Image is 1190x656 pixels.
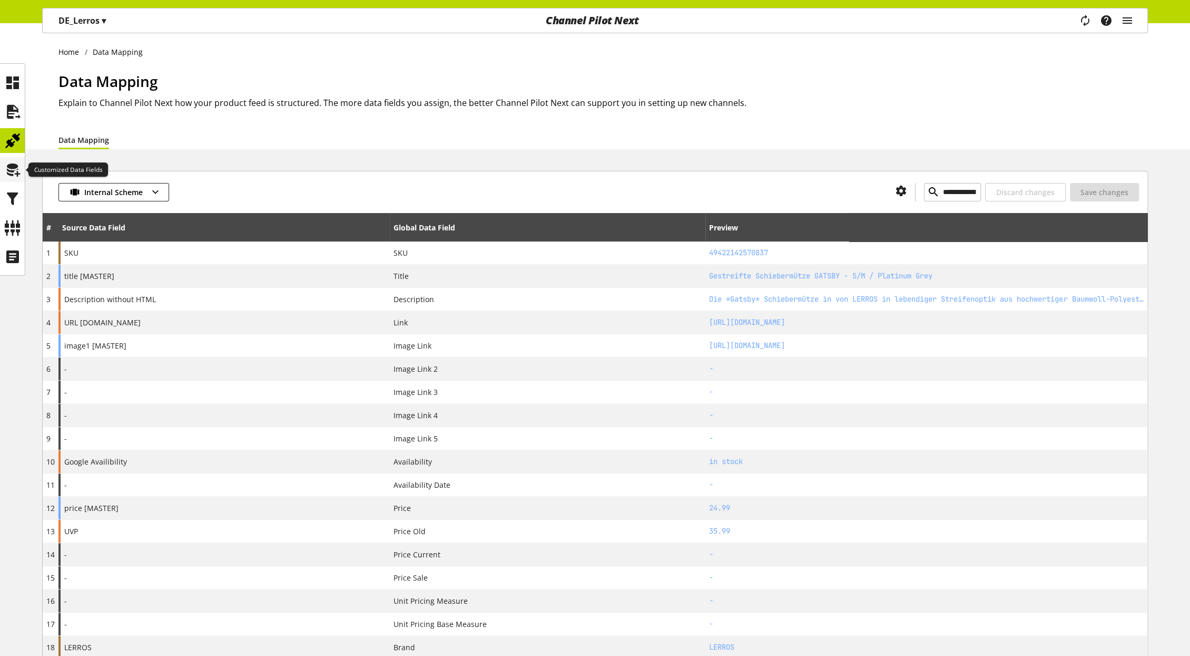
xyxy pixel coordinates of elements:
[709,363,1144,374] h2: -
[394,595,468,606] span: Unit Pricing Measure
[394,526,426,537] span: Price Old
[46,364,51,374] span: 6
[394,271,409,282] span: Title
[394,410,438,421] span: Image Link 4
[58,71,158,91] span: Data Mapping
[46,271,51,281] span: 2
[58,14,106,27] p: DE_Lerros
[709,410,1144,421] h2: -
[64,595,67,606] span: -
[42,8,1148,33] nav: main navigation
[394,363,438,374] span: Image Link 2
[394,619,487,630] span: Unit Pricing Base Measure
[46,317,51,327] span: 4
[64,572,67,583] span: -
[64,340,126,351] span: image1 [MASTER]
[64,456,127,467] span: Google Availibility
[58,97,1148,109] h2: Explain to Channel Pilot Next how your product feed is structured. The more data fields you assig...
[64,363,67,374] span: -
[709,294,1144,305] h2: Die *Gatsby* Schiebermütze in von LERROS in lebendiger Streifenoptik aus hochwertiger Baumwoll-Po...
[709,317,1144,328] h2: https://www.lerros.com/products/gestreifte-schiebermutze-gatsby?variant=49422142570837
[28,162,108,177] div: Customized Data Fields
[58,134,109,146] a: Data Mapping
[709,222,738,233] div: Preview
[394,479,450,490] span: Availability Date
[394,456,432,467] span: Availability
[709,479,1144,490] h2: -
[709,456,1144,467] h2: in stock
[58,46,85,57] a: Home
[709,503,1144,514] h2: 24.99
[64,526,78,537] span: UVP
[46,526,55,536] span: 13
[985,183,1066,201] button: Discard changes
[709,387,1144,398] h2: -
[394,222,455,233] div: Global Data Field
[394,340,431,351] span: Image Link
[394,642,415,653] span: Brand
[46,223,51,233] span: #
[62,222,125,233] div: Source Data Field
[46,642,55,652] span: 18
[394,433,438,444] span: Image Link 5
[709,619,1144,630] h2: -
[709,433,1144,444] h2: -
[102,15,106,26] span: ▾
[394,503,411,514] span: Price
[709,526,1144,537] h2: 35.99
[46,503,55,513] span: 12
[1070,183,1139,201] button: Save changes
[394,294,434,305] span: Description
[709,340,1144,351] h2: https://cdn.shopify.com/s/files/1/0605/9995/9692/files/5416076_258_1.jpg?v=1710433282
[64,387,67,398] span: -
[46,573,55,583] span: 15
[709,549,1144,560] h2: -
[46,341,51,351] span: 5
[64,549,67,560] span: -
[46,596,55,606] span: 16
[64,271,114,282] span: title [MASTER]
[394,549,440,560] span: Price Current
[64,503,119,514] span: price [MASTER]
[709,247,1144,258] h2: 49422142570837
[64,317,141,328] span: URL [DOMAIN_NAME]
[64,619,67,630] span: -
[58,183,169,201] button: Internal Scheme
[46,387,51,397] span: 7
[46,248,51,258] span: 1
[64,642,92,653] span: LERROS
[46,457,55,467] span: 10
[46,480,55,490] span: 11
[709,595,1144,606] h2: -
[996,187,1055,198] span: Discard changes
[46,294,51,304] span: 3
[394,572,428,583] span: Price Sale
[46,410,51,420] span: 8
[1080,187,1128,198] span: Save changes
[64,294,156,305] span: Description without HTML
[394,317,408,328] span: Link
[46,549,55,559] span: 14
[64,247,78,258] span: SKU
[709,572,1144,583] h2: -
[46,433,51,443] span: 9
[70,187,80,198] img: 1869707a5a2b6c07298f74b45f9d27fa.svg
[64,479,67,490] span: -
[64,410,67,421] span: -
[46,619,55,629] span: 17
[84,187,143,198] span: Internal Scheme
[64,433,67,444] span: -
[394,387,438,398] span: Image Link 3
[709,271,1144,282] h2: Gestreifte Schiebermütze GATSBY - S/M / Platinum Grey
[709,642,1144,653] h2: LERROS
[394,247,408,258] span: SKU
